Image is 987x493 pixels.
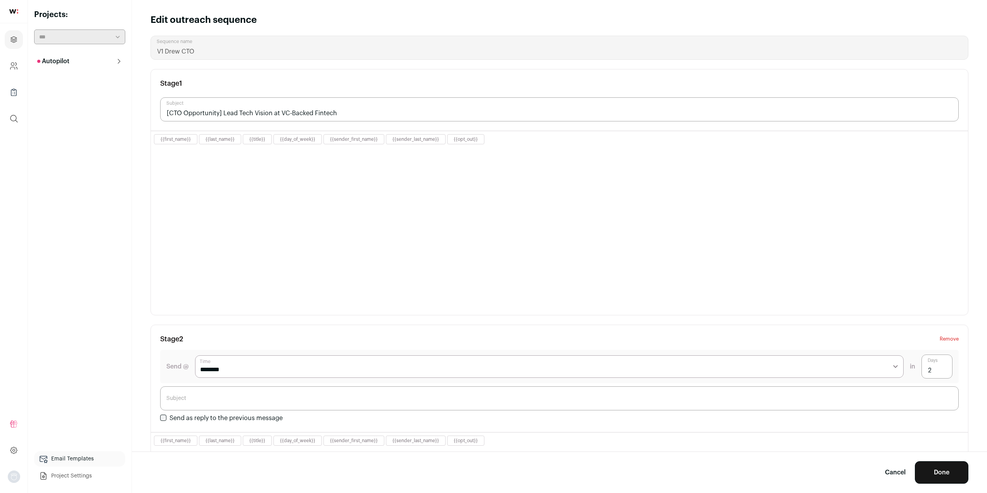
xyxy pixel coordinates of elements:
[179,336,183,343] span: 2
[5,30,23,49] a: Projects
[921,355,952,379] input: Days
[34,9,125,20] h2: Projects:
[249,438,265,444] button: {{title}}
[160,97,959,121] input: Subject
[206,438,235,444] button: {{last_name}}
[915,461,968,484] button: Done
[37,57,69,66] p: Autopilot
[161,438,191,444] button: {{first_name}}
[9,9,18,14] img: wellfound-shorthand-0d5821cbd27db2630d0214b213865d53afaa358527fdda9d0ea32b1df1b89c2c.svg
[34,451,125,467] a: Email Templates
[8,471,20,483] img: nopic.png
[166,362,189,371] label: Send @
[160,386,959,410] input: Subject
[392,438,439,444] button: {{sender_last_name}}
[280,136,315,142] button: {{day_of_week}}
[330,438,378,444] button: {{sender_first_name}}
[150,14,257,26] h1: Edit outreach sequence
[330,136,378,142] button: {{sender_first_name}}
[169,415,283,421] label: Send as reply to the previous message
[280,438,315,444] button: {{day_of_week}}
[5,83,23,102] a: Company Lists
[160,79,182,88] h3: Stage
[34,54,125,69] button: Autopilot
[8,471,20,483] button: Open dropdown
[34,468,125,484] a: Project Settings
[910,362,915,371] span: in
[940,334,959,344] button: Remove
[454,438,478,444] button: {{opt_out}}
[392,136,439,142] button: {{sender_last_name}}
[160,334,183,344] h3: Stage
[206,136,235,142] button: {{last_name}}
[179,80,182,87] span: 1
[249,136,265,142] button: {{title}}
[150,36,968,60] input: Sequence name
[5,57,23,75] a: Company and ATS Settings
[885,468,906,477] a: Cancel
[161,136,191,142] button: {{first_name}}
[454,136,478,142] button: {{opt_out}}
